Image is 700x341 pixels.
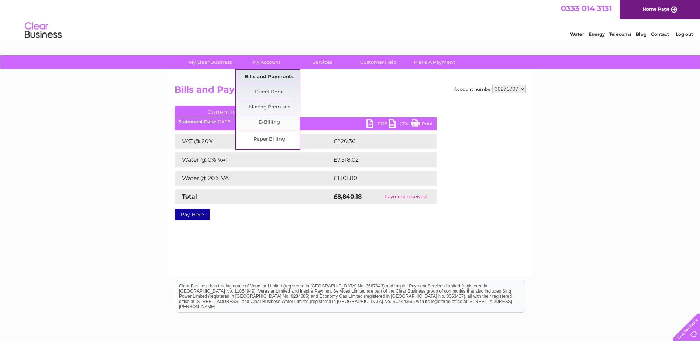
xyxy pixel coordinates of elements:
div: [DATE] [175,119,437,124]
a: Pay Here [175,209,210,220]
a: My Clear Business [180,55,241,69]
a: My Account [236,55,297,69]
td: £1,101.80 [332,171,424,186]
a: Bills and Payments [239,70,300,85]
td: £220.36 [332,134,424,149]
a: Customer Help [348,55,409,69]
a: Energy [589,31,605,37]
a: CSV [389,119,411,130]
a: Paper Billing [239,132,300,147]
a: Telecoms [609,31,631,37]
td: £7,518.02 [332,152,425,167]
td: Water @ 20% VAT [175,171,332,186]
div: Account number [454,85,526,93]
div: Clear Business is a trading name of Verastar Limited (registered in [GEOGRAPHIC_DATA] No. 3667643... [176,4,525,36]
a: Contact [651,31,669,37]
a: Direct Debit [239,85,300,100]
a: Current Invoice [175,106,285,117]
a: Make A Payment [404,55,465,69]
b: Statement Date: [178,119,216,124]
td: Water @ 0% VAT [175,152,332,167]
a: PDF [366,119,389,130]
img: logo.png [24,19,62,42]
td: Payment received [375,189,437,204]
a: Log out [676,31,693,37]
a: Services [292,55,353,69]
a: Print [411,119,433,130]
strong: £8,840.18 [334,193,362,200]
h2: Bills and Payments [175,85,526,99]
strong: Total [182,193,197,200]
a: Water [570,31,584,37]
a: Blog [636,31,646,37]
a: Moving Premises [239,100,300,115]
a: 0333 014 3131 [561,4,612,13]
a: E-Billing [239,115,300,130]
td: VAT @ 20% [175,134,332,149]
